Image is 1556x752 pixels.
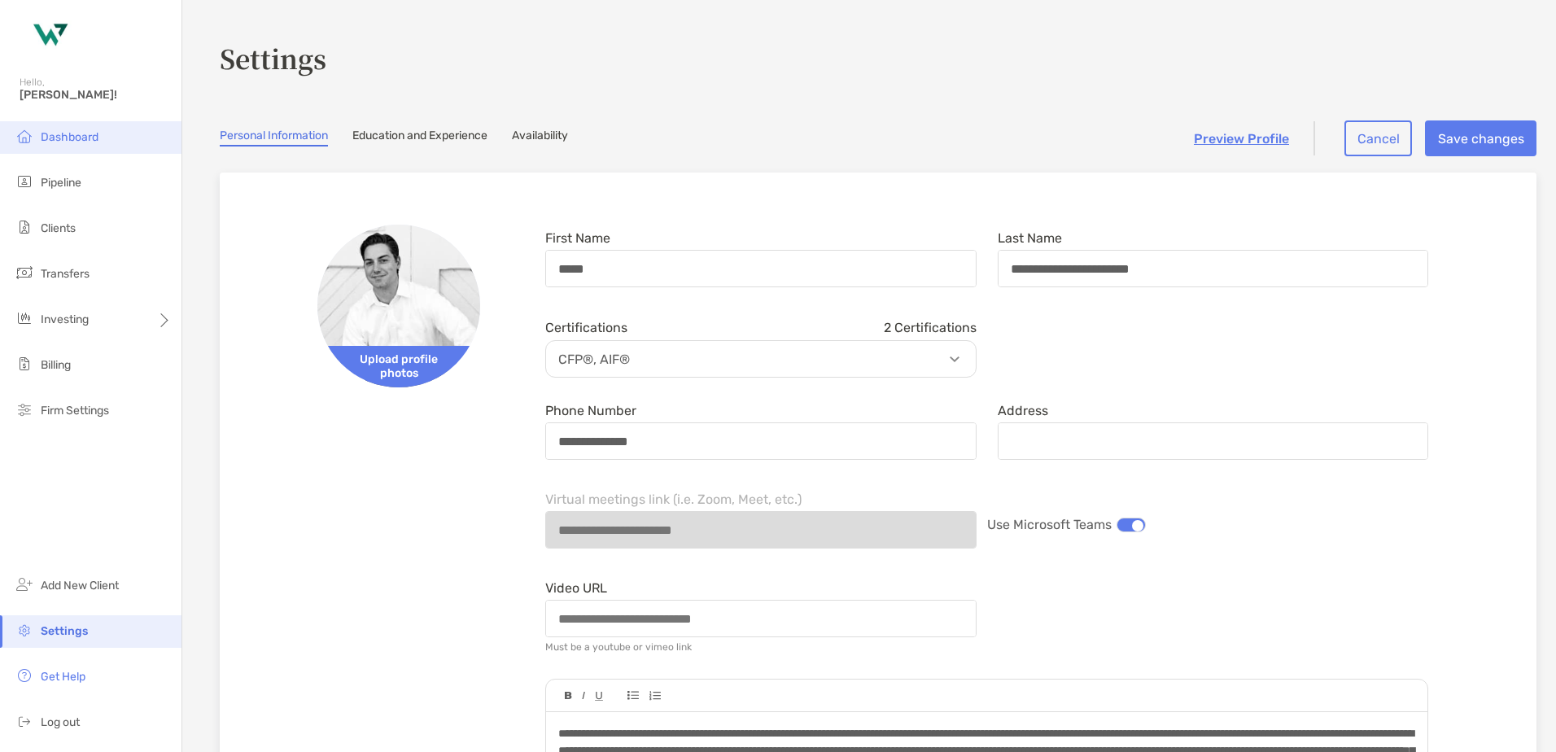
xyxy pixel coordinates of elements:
[998,231,1062,245] label: Last Name
[627,691,639,700] img: Editor control icon
[317,346,480,387] span: Upload profile photos
[884,320,977,335] span: 2 Certifications
[1425,120,1536,156] button: Save changes
[550,349,980,369] p: CFP®, AIF®
[41,313,89,326] span: Investing
[1344,120,1412,156] button: Cancel
[15,126,34,146] img: dashboard icon
[20,7,78,65] img: Zoe Logo
[15,711,34,731] img: logout icon
[41,267,90,281] span: Transfers
[41,579,119,592] span: Add New Client
[545,231,610,245] label: First Name
[15,217,34,237] img: clients icon
[20,88,172,102] span: [PERSON_NAME]!
[352,129,487,146] a: Education and Experience
[41,221,76,235] span: Clients
[998,404,1048,418] label: Address
[565,692,572,700] img: Editor control icon
[15,666,34,685] img: get-help icon
[41,358,71,372] span: Billing
[41,715,80,729] span: Log out
[41,176,81,190] span: Pipeline
[545,404,636,418] label: Phone Number
[15,172,34,191] img: pipeline icon
[649,691,661,701] img: Editor control icon
[582,692,585,700] img: Editor control icon
[41,624,88,638] span: Settings
[545,641,692,653] div: Must be a youtube or vimeo link
[15,400,34,419] img: firm-settings icon
[595,692,603,701] img: Editor control icon
[15,620,34,640] img: settings icon
[15,308,34,328] img: investing icon
[15,263,34,282] img: transfers icon
[41,404,109,418] span: Firm Settings
[545,492,802,506] label: Virtual meetings link (i.e. Zoom, Meet, etc.)
[15,575,34,594] img: add_new_client icon
[41,670,85,684] span: Get Help
[317,225,480,387] img: Avatar
[545,320,977,335] div: Certifications
[220,39,1536,77] h3: Settings
[15,354,34,374] img: billing icon
[512,129,568,146] a: Availability
[987,517,1112,532] span: Use Microsoft Teams
[220,129,328,146] a: Personal Information
[545,581,607,595] label: Video URL
[41,130,98,144] span: Dashboard
[1194,131,1289,146] a: Preview Profile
